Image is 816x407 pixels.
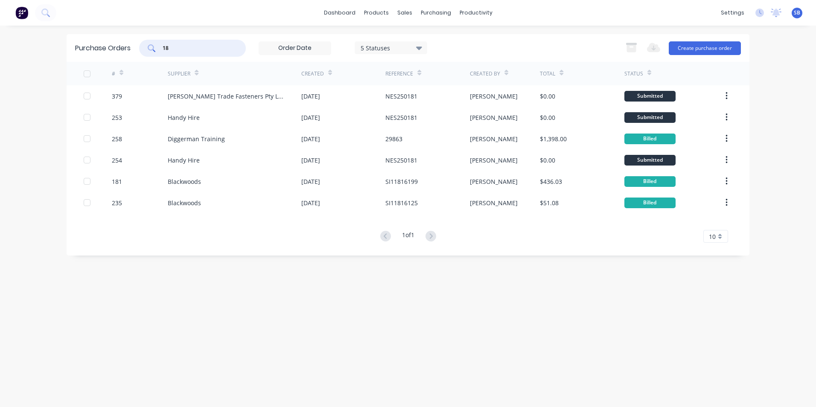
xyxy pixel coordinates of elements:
[361,43,422,52] div: 5 Statuses
[301,134,320,143] div: [DATE]
[385,177,418,186] div: SI11816199
[624,70,643,78] div: Status
[470,113,518,122] div: [PERSON_NAME]
[385,92,417,101] div: NES250181
[112,92,122,101] div: 379
[168,92,284,101] div: [PERSON_NAME] Trade Fasteners Pty Ltd
[402,230,414,243] div: 1 of 1
[794,9,800,17] span: SB
[709,232,716,241] span: 10
[385,156,417,165] div: NES250181
[112,198,122,207] div: 235
[112,113,122,122] div: 253
[75,43,131,53] div: Purchase Orders
[470,156,518,165] div: [PERSON_NAME]
[470,70,500,78] div: Created By
[540,156,555,165] div: $0.00
[320,6,360,19] a: dashboard
[15,6,28,19] img: Factory
[112,177,122,186] div: 181
[112,156,122,165] div: 254
[540,113,555,122] div: $0.00
[669,41,741,55] button: Create purchase order
[393,6,417,19] div: sales
[624,112,676,123] div: Submitted
[168,198,201,207] div: Blackwoods
[162,44,233,52] input: Search purchase orders...
[301,198,320,207] div: [DATE]
[168,70,190,78] div: Supplier
[470,177,518,186] div: [PERSON_NAME]
[360,6,393,19] div: products
[540,92,555,101] div: $0.00
[168,156,200,165] div: Handy Hire
[470,198,518,207] div: [PERSON_NAME]
[540,177,562,186] div: $436.03
[540,134,567,143] div: $1,398.00
[301,156,320,165] div: [DATE]
[717,6,749,19] div: settings
[385,113,417,122] div: NES250181
[417,6,455,19] div: purchasing
[112,70,115,78] div: #
[470,134,518,143] div: [PERSON_NAME]
[455,6,497,19] div: productivity
[259,42,331,55] input: Order Date
[540,70,555,78] div: Total
[301,70,324,78] div: Created
[540,198,559,207] div: $51.08
[624,155,676,166] div: Submitted
[168,134,225,143] div: Diggerman Training
[385,198,418,207] div: SI11816125
[168,113,200,122] div: Handy Hire
[624,176,676,187] div: Billed
[301,92,320,101] div: [DATE]
[385,70,413,78] div: Reference
[168,177,201,186] div: Blackwoods
[624,198,676,208] div: Billed
[385,134,402,143] div: 29863
[112,134,122,143] div: 258
[624,91,676,102] div: Submitted
[624,134,676,144] div: Billed
[470,92,518,101] div: [PERSON_NAME]
[301,113,320,122] div: [DATE]
[301,177,320,186] div: [DATE]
